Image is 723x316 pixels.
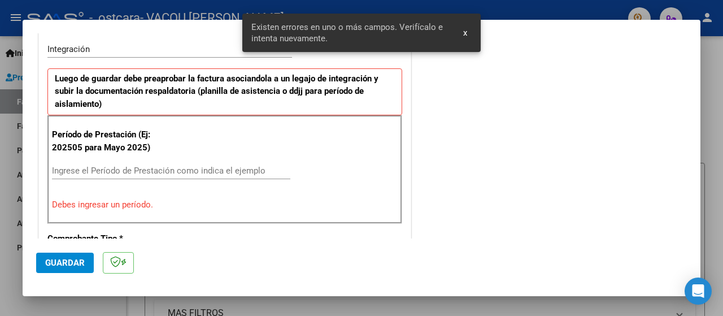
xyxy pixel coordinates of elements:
[36,253,94,273] button: Guardar
[52,198,398,211] p: Debes ingresar un período.
[52,128,156,154] p: Período de Prestación (Ej: 202505 para Mayo 2025)
[251,21,450,44] span: Existen errores en uno o más campos. Verifícalo e intenta nuevamente.
[45,258,85,268] span: Guardar
[47,232,154,245] p: Comprobante Tipo *
[454,23,476,43] button: x
[463,28,467,38] span: x
[685,278,712,305] div: Open Intercom Messenger
[47,44,90,54] span: Integración
[55,73,378,109] strong: Luego de guardar debe preaprobar la factura asociandola a un legajo de integración y subir la doc...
